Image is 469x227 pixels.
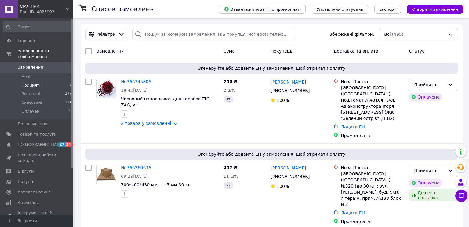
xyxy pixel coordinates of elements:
span: 377 [65,91,71,97]
button: Чат з покупцем [455,190,467,202]
span: 100% [277,184,289,189]
span: Інструменти веб-майстра та SEO [18,210,56,221]
span: Замовлення [18,65,43,70]
span: Покупці [18,179,34,184]
span: Показники роботи компанії [18,152,56,163]
a: [PERSON_NAME] [271,165,306,171]
div: Оплачено [409,179,442,187]
span: Аналітика [18,200,39,205]
span: Завантажити звіт по пром-оплаті [224,6,301,12]
img: Фото товару [97,79,116,98]
span: 111 [65,100,71,105]
span: Фільтри [97,31,115,37]
input: Пошук за номером замовлення, ПІБ покупця, номером телефону, Email, номером накладної [132,28,295,40]
a: 700*400*430 мм, +- 5 мм 30 кг [121,182,190,187]
span: Товари та послуги [18,132,56,137]
a: [PERSON_NAME] [271,79,306,85]
span: 18:40[DATE] [121,88,148,93]
span: Управління статусами [317,7,363,12]
span: 2 шт. [224,88,235,93]
span: Виконані [21,91,40,97]
div: Оплачено [409,93,442,101]
span: Замовлення [96,49,124,54]
input: Пошук [3,21,72,32]
span: Скасовані [21,100,42,105]
span: Статус [409,49,424,54]
span: Нові [21,74,30,80]
div: Дешева доставка [409,189,458,201]
a: Створити замовлення [401,6,463,11]
span: Оплачені [21,109,41,114]
span: Згенеруйте або додайте ЕН у замовлення, щоб отримати оплату [88,151,456,157]
span: 11 шт. [224,174,238,179]
span: Доставка та оплата [333,49,378,54]
span: Збережені фільтри: [329,31,374,37]
span: 700 ₴ [224,79,238,84]
div: Прийнято [414,81,445,88]
span: 24 [65,142,72,147]
span: 0 [69,74,71,80]
div: Пром-оплата [341,132,404,139]
span: Прийняті [21,83,40,88]
span: Згенеруйте або додайте ЕН у замовлення, щоб отримати оплату [88,65,456,71]
div: [GEOGRAPHIC_DATA] ([GEOGRAPHIC_DATA].), №320 (до 30 кг): вул. [PERSON_NAME], буд. 9/18 літера А, ... [341,171,404,207]
span: 407 ₴ [224,165,238,170]
a: 2 товара у замовленні [121,121,171,126]
div: Ваш ID: 4023993 [20,9,73,15]
a: № 366345806 [121,79,151,84]
span: Створити замовлення [412,7,458,12]
span: 0 [69,109,71,114]
div: Пром-оплата [341,218,404,225]
a: Червоний наповнювач для коробок ZIG-ZAG, кг [121,96,211,107]
div: [PHONE_NUMBER] [269,86,311,95]
span: (495) [392,32,404,37]
a: Додати ЕН [341,210,365,215]
div: Нова Пошта [341,165,404,171]
span: Покупець [271,49,292,54]
span: Головна [18,38,35,43]
span: Всі [384,31,391,37]
a: Додати ЕН [341,125,365,129]
button: Створити замовлення [407,5,463,14]
div: Нова Пошта [341,79,404,85]
button: Управління статусами [312,5,368,14]
span: [DEMOGRAPHIC_DATA] [18,142,63,147]
img: Фото товару [97,168,116,181]
h1: Список замовлень [92,6,154,13]
a: № 366260636 [121,165,151,170]
a: Фото товару [96,165,116,184]
span: СІАЛ ПАК [20,4,66,9]
span: 09:29[DATE] [121,174,148,179]
button: Завантажити звіт по пром-оплаті [219,5,306,14]
div: [GEOGRAPHIC_DATA] ([GEOGRAPHIC_DATA].), Поштомат №43104: вул. Авіаконструктора Ігоря [STREET_ADDR... [341,85,404,121]
span: Відгуки [18,169,34,174]
span: Повідомлення [18,121,47,127]
button: Експорт [374,5,401,14]
span: Каталог ProSale [18,189,51,195]
span: Експорт [379,7,396,12]
span: 7 [69,83,71,88]
div: Прийнято [414,167,445,174]
span: 27 [58,142,65,147]
span: 100% [277,98,289,103]
span: Замовлення та повідомлення [18,48,73,59]
div: [PHONE_NUMBER] [269,172,311,181]
span: Cума [224,49,235,54]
